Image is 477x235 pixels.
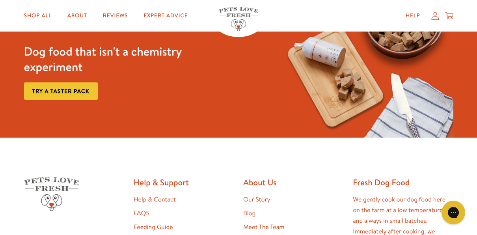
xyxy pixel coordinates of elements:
[134,195,176,204] a: Help & Contact
[219,7,258,31] img: Pets Love Fresh
[24,177,79,211] img: Pets Love Fresh
[438,198,469,227] iframe: Gorgias live chat messenger
[243,209,255,218] a: Blog
[243,177,343,188] h2: About Us
[353,177,453,188] h2: Fresh Dog Food
[97,8,134,24] a: Reviews
[399,8,427,24] a: Help
[61,8,93,24] a: About
[278,6,453,138] img: Fussy
[134,177,234,188] h2: Help & Support
[18,8,58,24] a: Shop All
[243,223,284,231] a: Meet The Team
[134,223,173,231] a: Feeding Guide
[243,195,270,204] a: Our Story
[24,82,98,100] a: Try a taster pack
[137,8,194,24] a: Expert Advice
[24,44,199,75] h3: Dog food that isn't a chemistry experiment
[134,209,149,218] a: FAQS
